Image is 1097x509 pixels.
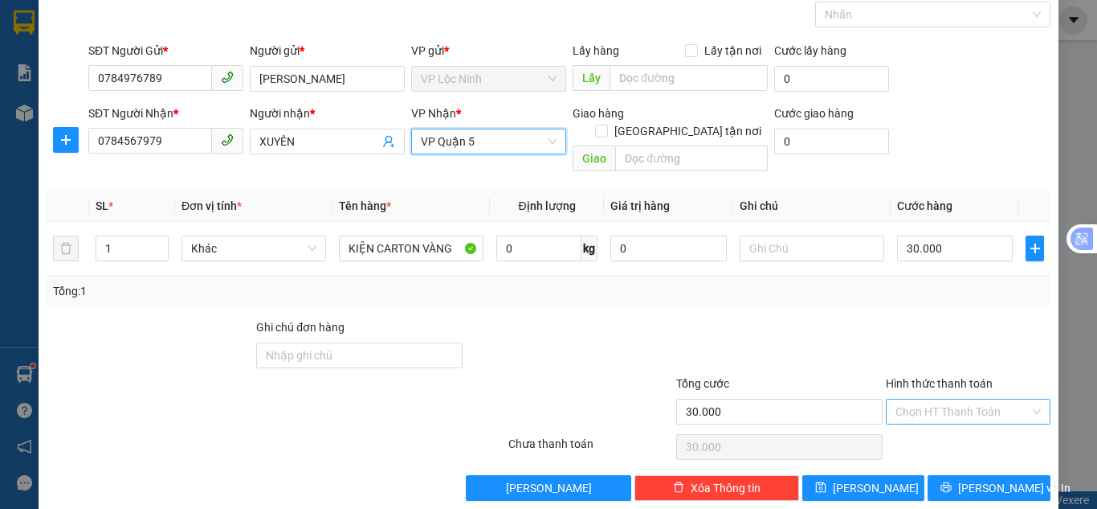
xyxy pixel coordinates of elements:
span: plus [54,133,78,146]
label: Hình thức thanh toán [886,377,993,390]
span: Lấy hàng [573,44,619,57]
div: SĐT Người Gửi [88,42,243,60]
button: plus [53,127,79,153]
span: VP Quận 5 [421,129,557,154]
div: VP gửi [411,42,566,60]
input: Dọc đường [610,65,768,91]
span: Cước hàng [897,199,952,212]
label: Ghi chú đơn hàng [256,321,345,334]
button: delete [53,236,79,261]
button: save[PERSON_NAME] [802,475,925,501]
span: [GEOGRAPHIC_DATA] tận nơi [608,122,768,140]
button: plus [1026,236,1044,261]
div: Người nhận [250,105,405,122]
span: user-add [382,135,395,148]
input: VD: Bàn, Ghế [339,236,483,261]
div: SĐT Người Nhận [88,105,243,122]
span: Giao [573,146,615,171]
span: [PERSON_NAME] và In [958,479,1070,497]
button: [PERSON_NAME] [466,475,630,501]
span: [PERSON_NAME] [833,479,919,497]
span: Lấy [573,65,610,91]
span: save [815,482,826,495]
span: phone [221,71,234,84]
span: printer [940,482,952,495]
span: Tên hàng [339,199,391,212]
span: Giá trị hàng [610,199,670,212]
div: Người gửi [250,42,405,60]
button: printer[PERSON_NAME] và In [928,475,1050,501]
span: Lấy tận nơi [698,42,768,60]
input: Ghi chú đơn hàng [256,343,463,368]
input: Ghi Chú [740,236,884,261]
span: [PERSON_NAME] [506,479,592,497]
span: Giao hàng [573,107,624,120]
button: deleteXóa Thông tin [634,475,799,501]
input: Dọc đường [615,146,768,171]
span: delete [673,482,684,495]
span: Xóa Thông tin [691,479,761,497]
span: kg [581,236,597,261]
span: SL [96,199,108,212]
label: Cước giao hàng [774,107,854,120]
span: Đơn vị tính [181,199,242,212]
span: Định lượng [518,199,575,212]
span: phone [221,133,234,146]
span: VP Lộc Ninh [421,67,557,91]
label: Cước lấy hàng [774,44,846,57]
th: Ghi chú [733,191,891,222]
div: Chưa thanh toán [507,435,675,463]
span: plus [1026,242,1043,255]
input: 0 [610,236,726,261]
input: Cước giao hàng [774,129,889,154]
div: Tổng: 1 [53,282,425,300]
span: VP Nhận [411,107,456,120]
input: Cước lấy hàng [774,66,889,92]
span: Tổng cước [676,377,729,390]
span: Khác [191,236,316,261]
